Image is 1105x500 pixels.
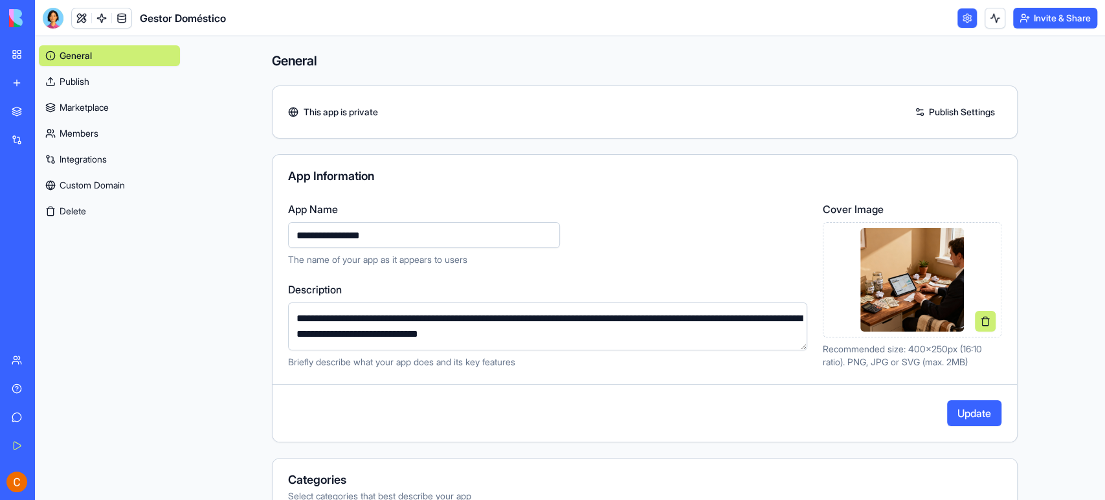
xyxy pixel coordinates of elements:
[39,45,180,66] a: General
[39,201,180,222] button: Delete
[823,343,1001,369] p: Recommended size: 400x250px (16:10 ratio). PNG, JPG or SVG (max. 2MB)
[288,253,807,266] p: The name of your app as it appears to users
[39,97,180,118] a: Marketplace
[908,102,1001,122] a: Publish Settings
[1013,8,1097,28] button: Invite & Share
[947,400,1001,426] button: Update
[39,149,180,170] a: Integrations
[6,472,27,492] img: ACg8ocIrZ_2r3JCGjIObMHUp5pq2o1gBKnv_Z4VWv1zqUWb6T60c5A=s96-c
[39,175,180,196] a: Custom Domain
[288,201,807,217] label: App Name
[272,52,1018,70] h4: General
[39,123,180,144] a: Members
[288,170,1001,182] div: App Information
[823,201,1001,217] label: Cover Image
[9,9,89,27] img: logo
[860,228,964,332] img: Preview
[39,71,180,92] a: Publish
[304,106,378,119] span: This app is private
[140,10,226,26] span: Gestor Doméstico
[288,356,807,369] p: Briefly describe what your app does and its key features
[288,282,807,297] label: Description
[288,474,1001,486] div: Categories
